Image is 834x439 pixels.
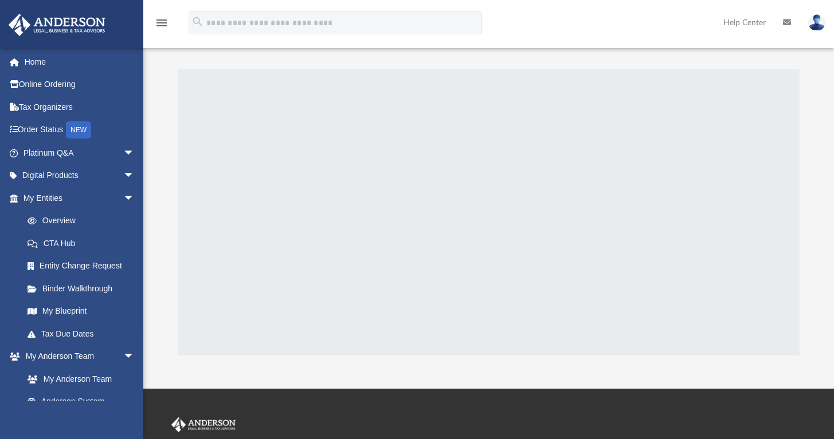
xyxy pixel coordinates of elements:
[808,14,825,31] img: User Pic
[16,209,152,232] a: Overview
[169,417,238,432] img: Anderson Advisors Platinum Portal
[16,322,152,345] a: Tax Due Dates
[16,277,152,300] a: Binder Walkthrough
[123,164,146,188] span: arrow_drop_down
[66,121,91,139] div: NEW
[8,164,152,187] a: Digital Productsarrow_drop_down
[155,22,169,30] a: menu
[8,50,152,73] a: Home
[5,14,109,36] img: Anderson Advisors Platinum Portal
[8,96,152,118] a: Tax Organizers
[16,232,152,255] a: CTA Hub
[8,345,146,368] a: My Anderson Teamarrow_drop_down
[191,15,204,28] i: search
[16,390,146,413] a: Anderson System
[8,73,152,96] a: Online Ordering
[16,367,140,390] a: My Anderson Team
[155,16,169,30] i: menu
[123,345,146,369] span: arrow_drop_down
[123,141,146,165] span: arrow_drop_down
[8,118,152,142] a: Order StatusNEW
[123,187,146,210] span: arrow_drop_down
[16,300,146,323] a: My Blueprint
[8,141,152,164] a: Platinum Q&Aarrow_drop_down
[8,187,152,209] a: My Entitiesarrow_drop_down
[16,255,152,278] a: Entity Change Request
